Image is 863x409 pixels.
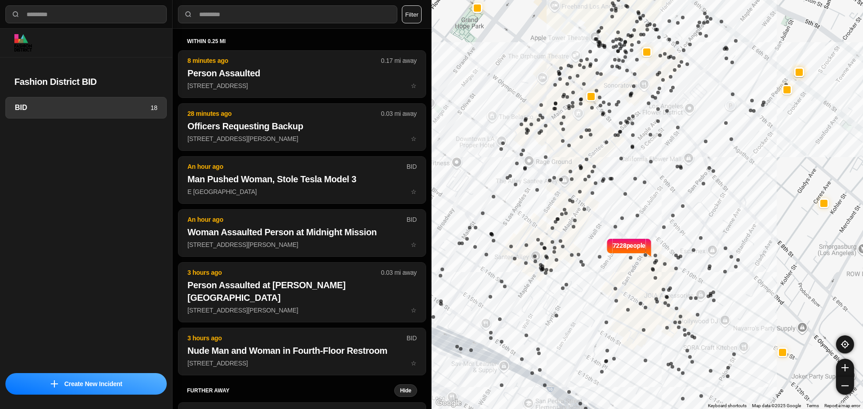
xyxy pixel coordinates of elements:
img: zoom-in [841,364,849,371]
p: 0.03 mi away [381,109,417,118]
button: 3 hours agoBIDNude Man and Woman in Fourth-Floor Restroom[STREET_ADDRESS]star [178,328,426,375]
button: iconCreate New Incident [5,373,167,395]
p: 8 minutes ago [187,56,381,65]
span: star [411,135,417,142]
button: zoom-out [836,377,854,395]
h2: Person Assaulted [187,67,417,79]
h2: Person Assaulted at [PERSON_NAME][GEOGRAPHIC_DATA] [187,279,417,304]
p: An hour ago [187,215,406,224]
h2: Nude Man and Woman in Fourth-Floor Restroom [187,344,417,357]
a: Open this area in Google Maps (opens a new window) [434,397,463,409]
p: 0.03 mi away [381,268,417,277]
img: search [11,10,20,19]
h3: BID [15,102,151,113]
button: recenter [836,335,854,353]
p: 0.17 mi away [381,56,417,65]
a: An hour agoBIDWoman Assaulted Person at Midnight Mission[STREET_ADDRESS][PERSON_NAME]star [178,241,426,248]
p: E [GEOGRAPHIC_DATA] [187,187,417,196]
span: star [411,188,417,195]
img: zoom-out [841,382,849,389]
a: Report a map error [824,403,860,408]
h2: Woman Assaulted Person at Midnight Mission [187,226,417,238]
p: 28 minutes ago [187,109,381,118]
p: BID [406,162,417,171]
p: BID [406,215,417,224]
a: 28 minutes ago0.03 mi awayOfficers Requesting Backup[STREET_ADDRESS][PERSON_NAME]star [178,135,426,142]
button: 3 hours ago0.03 mi awayPerson Assaulted at [PERSON_NAME][GEOGRAPHIC_DATA][STREET_ADDRESS][PERSON_... [178,262,426,322]
p: An hour ago [187,162,406,171]
p: 7228 people [613,241,646,261]
img: logo [14,34,32,52]
button: 8 minutes ago0.17 mi awayPerson Assaulted[STREET_ADDRESS]star [178,50,426,98]
img: icon [51,380,58,387]
p: 3 hours ago [187,334,406,343]
h2: Officers Requesting Backup [187,120,417,132]
p: [STREET_ADDRESS][PERSON_NAME] [187,134,417,143]
a: 8 minutes ago0.17 mi awayPerson Assaulted[STREET_ADDRESS]star [178,82,426,89]
small: Hide [400,387,411,394]
p: Create New Incident [64,379,122,388]
img: notch [606,237,613,257]
span: star [411,307,417,314]
p: [STREET_ADDRESS] [187,359,417,368]
img: Google [434,397,463,409]
p: BID [406,334,417,343]
h2: Fashion District BID [14,75,158,88]
p: 18 [151,103,157,112]
button: An hour agoBIDMan Pushed Woman, Stole Tesla Model 3E [GEOGRAPHIC_DATA]star [178,156,426,204]
p: 3 hours ago [187,268,381,277]
span: star [411,241,417,248]
span: star [411,360,417,367]
a: 3 hours ago0.03 mi awayPerson Assaulted at [PERSON_NAME][GEOGRAPHIC_DATA][STREET_ADDRESS][PERSON_... [178,306,426,314]
a: Terms (opens in new tab) [806,403,819,408]
button: Keyboard shortcuts [708,403,747,409]
p: [STREET_ADDRESS] [187,81,417,90]
button: Filter [402,5,422,23]
button: An hour agoBIDWoman Assaulted Person at Midnight Mission[STREET_ADDRESS][PERSON_NAME]star [178,209,426,257]
img: recenter [841,340,849,348]
img: notch [645,237,652,257]
h5: within 0.25 mi [187,38,417,45]
button: 28 minutes ago0.03 mi awayOfficers Requesting Backup[STREET_ADDRESS][PERSON_NAME]star [178,103,426,151]
p: [STREET_ADDRESS][PERSON_NAME] [187,240,417,249]
a: An hour agoBIDMan Pushed Woman, Stole Tesla Model 3E [GEOGRAPHIC_DATA]star [178,188,426,195]
span: Map data ©2025 Google [752,403,801,408]
h2: Man Pushed Woman, Stole Tesla Model 3 [187,173,417,185]
h5: further away [187,387,394,394]
span: star [411,82,417,89]
a: BID18 [5,97,167,119]
img: search [184,10,193,19]
button: zoom-in [836,359,854,377]
p: [STREET_ADDRESS][PERSON_NAME] [187,306,417,315]
a: 3 hours agoBIDNude Man and Woman in Fourth-Floor Restroom[STREET_ADDRESS]star [178,359,426,367]
button: Hide [394,384,417,397]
